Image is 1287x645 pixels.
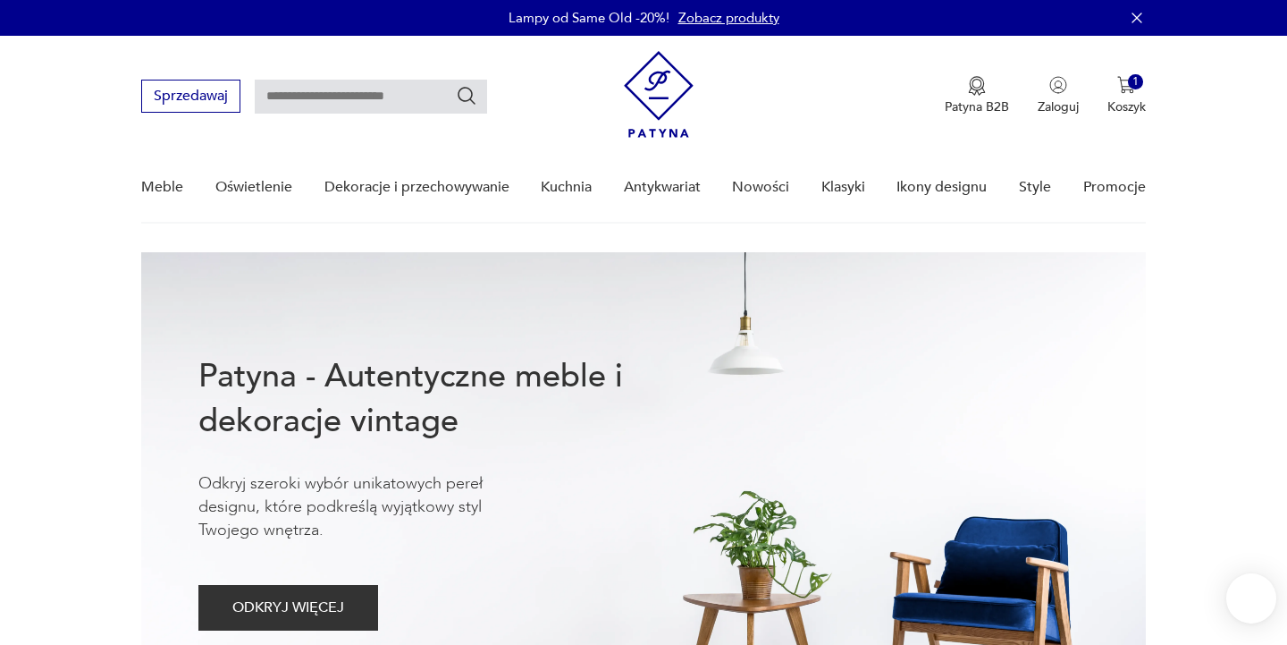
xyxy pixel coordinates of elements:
[896,153,987,222] a: Ikony designu
[945,98,1009,115] p: Patyna B2B
[732,153,789,222] a: Nowości
[1038,98,1079,115] p: Zaloguj
[945,76,1009,115] a: Ikona medaluPatyna B2B
[198,603,378,615] a: ODKRYJ WIĘCEJ
[141,91,240,104] a: Sprzedawaj
[141,80,240,113] button: Sprzedawaj
[1019,153,1051,222] a: Style
[1128,74,1143,89] div: 1
[1083,153,1146,222] a: Promocje
[678,9,779,27] a: Zobacz produkty
[821,153,865,222] a: Klasyki
[198,354,681,444] h1: Patyna - Autentyczne meble i dekoracje vintage
[456,85,477,106] button: Szukaj
[541,153,592,222] a: Kuchnia
[1117,76,1135,94] img: Ikona koszyka
[141,153,183,222] a: Meble
[968,76,986,96] img: Ikona medalu
[1107,76,1146,115] button: 1Koszyk
[1226,573,1276,624] iframe: Smartsupp widget button
[945,76,1009,115] button: Patyna B2B
[215,153,292,222] a: Oświetlenie
[324,153,509,222] a: Dekoracje i przechowywanie
[198,472,538,542] p: Odkryj szeroki wybór unikatowych pereł designu, które podkreślą wyjątkowy styl Twojego wnętrza.
[198,585,378,631] button: ODKRYJ WIĘCEJ
[624,153,701,222] a: Antykwariat
[509,9,669,27] p: Lampy od Same Old -20%!
[624,51,694,138] img: Patyna - sklep z meblami i dekoracjami vintage
[1049,76,1067,94] img: Ikonka użytkownika
[1107,98,1146,115] p: Koszyk
[1038,76,1079,115] button: Zaloguj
